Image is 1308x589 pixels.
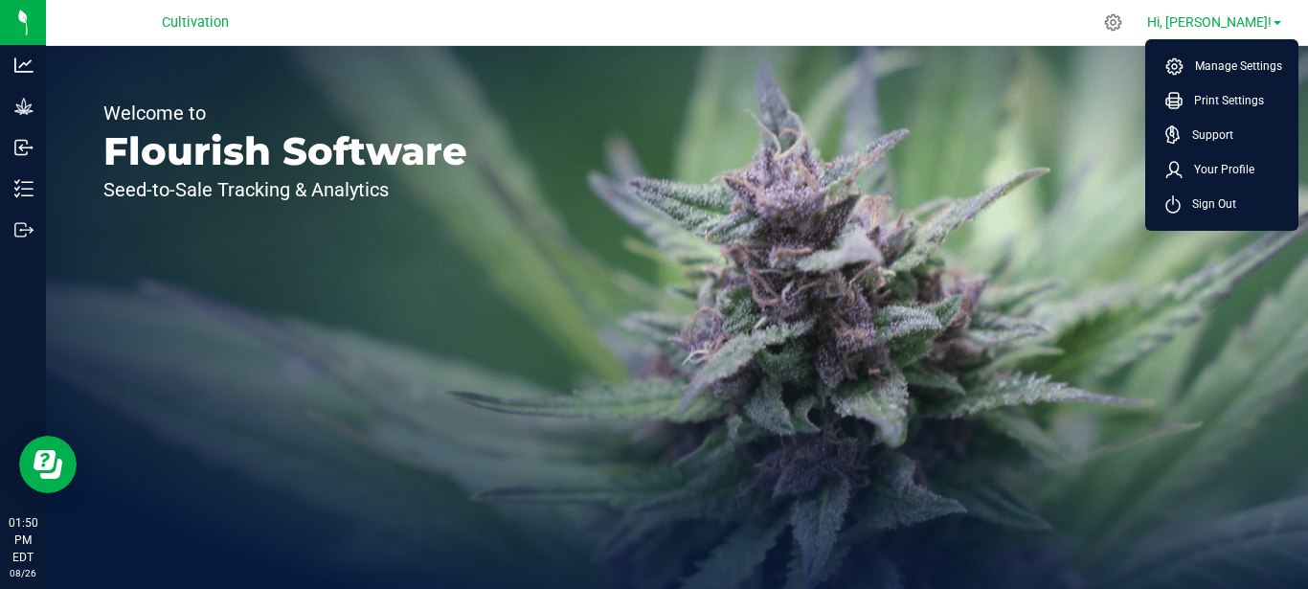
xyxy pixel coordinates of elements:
span: Your Profile [1183,160,1254,179]
p: Flourish Software [103,132,467,170]
inline-svg: Outbound [14,220,34,239]
span: Cultivation [162,14,229,31]
iframe: Resource center [19,436,77,493]
span: Manage Settings [1184,57,1282,76]
inline-svg: Grow [14,97,34,116]
p: Seed-to-Sale Tracking & Analytics [103,180,467,199]
inline-svg: Inventory [14,179,34,198]
span: Support [1181,125,1233,145]
p: 08/26 [9,566,37,580]
a: Support [1165,125,1286,145]
p: 01:50 PM EDT [9,514,37,566]
p: Welcome to [103,103,467,123]
inline-svg: Analytics [14,56,34,75]
inline-svg: Inbound [14,138,34,157]
span: Sign Out [1181,194,1236,214]
div: Manage settings [1101,13,1125,32]
span: Print Settings [1183,91,1264,110]
span: Hi, [PERSON_NAME]! [1147,14,1272,30]
li: Sign Out [1150,187,1294,221]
